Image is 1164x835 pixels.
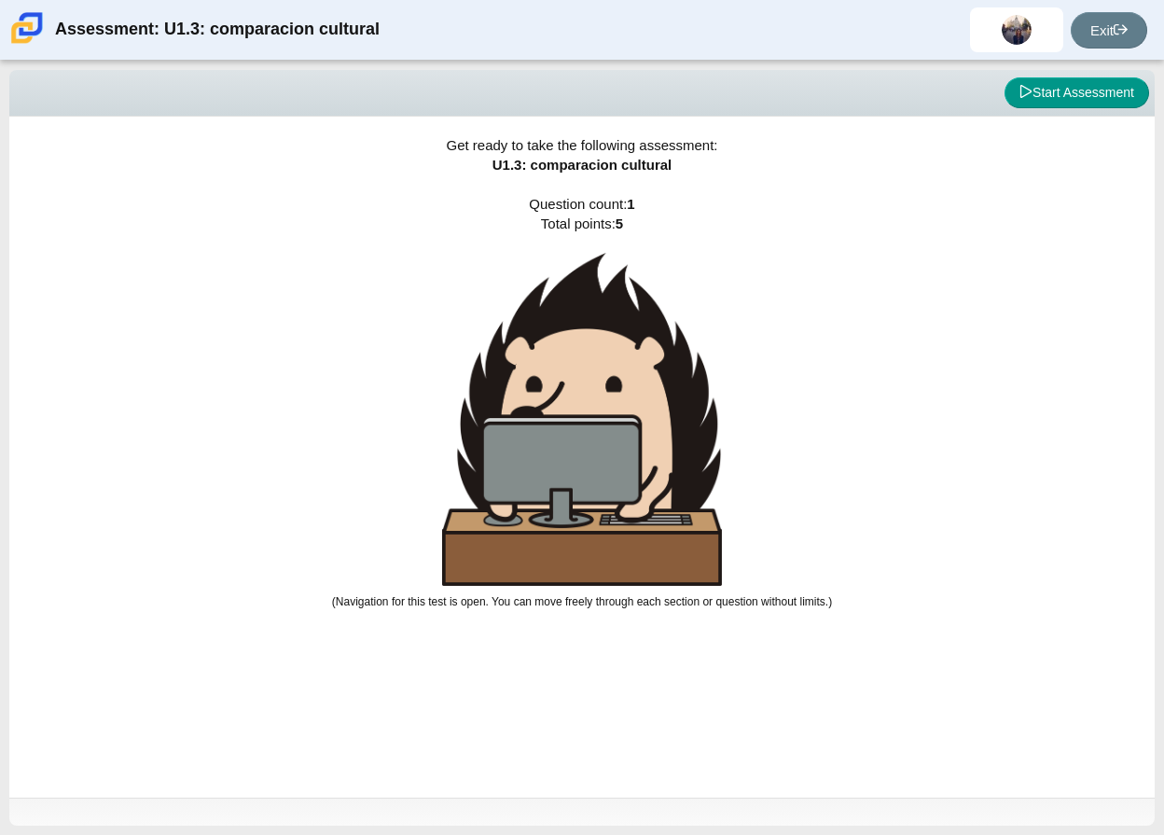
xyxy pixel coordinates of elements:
[1005,77,1149,109] button: Start Assessment
[55,7,380,52] div: Assessment: U1.3: comparacion cultural
[1071,12,1147,49] a: Exit
[447,137,718,153] span: Get ready to take the following assessment:
[332,196,832,608] span: Question count: Total points:
[7,8,47,48] img: Carmen School of Science & Technology
[442,253,722,586] img: hedgehog-behind-computer-large.png
[492,157,672,173] span: U1.3: comparacion cultural
[627,196,634,212] b: 1
[1002,15,1032,45] img: britta.barnhart.NdZ84j
[7,35,47,50] a: Carmen School of Science & Technology
[332,595,832,608] small: (Navigation for this test is open. You can move freely through each section or question without l...
[616,216,623,231] b: 5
